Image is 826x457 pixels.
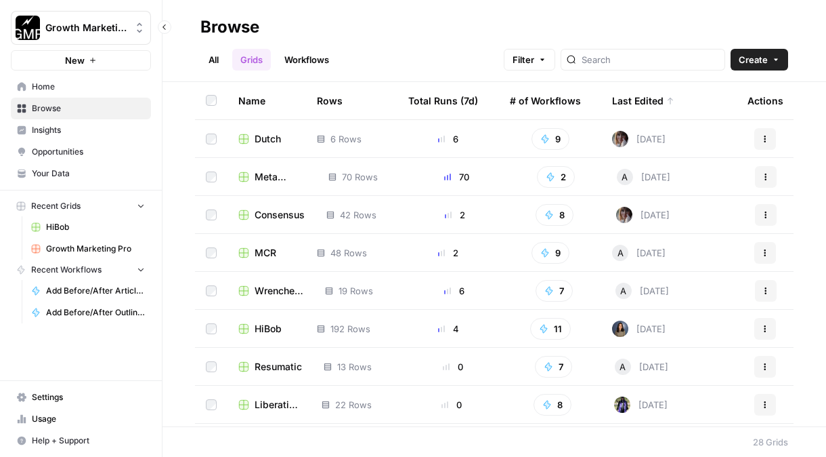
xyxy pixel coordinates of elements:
span: Create [739,53,768,66]
div: [DATE] [617,169,670,185]
span: HiBob [46,221,145,233]
span: Growth Marketing Pro [46,243,145,255]
span: Help + Support [32,435,145,447]
span: Usage [32,413,145,425]
button: New [11,50,151,71]
div: 6 [415,284,493,298]
div: [DATE] [612,321,666,337]
button: Recent Workflows [11,260,151,280]
a: Meta Description (from slug) [238,170,307,184]
span: 70 Rows [342,170,378,184]
a: Grids [232,49,271,71]
span: 48 Rows [330,246,367,260]
img: rw7z87w77s6b6ah2potetxv1z3h6 [612,131,628,147]
span: A [622,170,628,184]
span: 42 Rows [340,208,376,222]
a: Wrenchers (Bendpak) [238,284,303,298]
button: 11 [530,318,571,340]
span: 19 Rows [339,284,373,298]
button: 8 [536,204,573,226]
a: Browse [11,98,151,119]
a: Dutch [238,132,295,146]
a: Opportunities [11,141,151,163]
button: 7 [535,356,572,378]
span: 13 Rows [337,360,372,374]
div: [DATE] [615,283,669,299]
span: Filter [513,53,534,66]
button: Create [731,49,788,71]
span: Consensus [255,208,305,222]
div: [DATE] [615,359,668,375]
button: Help + Support [11,430,151,452]
span: New [65,54,85,67]
a: Growth Marketing Pro [25,238,151,260]
img: rw7z87w77s6b6ah2potetxv1z3h6 [616,207,632,223]
span: A [620,284,626,298]
a: Add Before/After Outline to KB [25,302,151,323]
img: q840ambyqsdkpt4363qgssii3vef [612,321,628,337]
span: Add Before/After Outline to KB [46,306,145,319]
span: Add Before/After Article to KB [46,285,145,297]
span: Opportunities [32,146,145,158]
a: MCR [238,246,295,260]
a: Your Data [11,163,151,184]
button: 7 [536,280,573,302]
div: 0 [412,398,492,412]
button: Recent Grids [11,196,151,216]
div: [DATE] [612,131,666,147]
button: 9 [531,242,569,264]
div: [DATE] [612,245,666,261]
span: Your Data [32,167,145,180]
span: Meta Description (from slug) [255,170,307,184]
a: All [200,49,227,71]
span: A [619,360,626,374]
div: 6 [408,132,488,146]
a: Resumatic [238,360,302,374]
span: Liberation Ranches [255,398,300,412]
a: HiBob [25,216,151,238]
div: Last Edited [612,82,674,119]
button: Workspace: Growth Marketing Pro [11,11,151,45]
a: Home [11,76,151,98]
span: Home [32,81,145,93]
div: Name [238,82,295,119]
img: Growth Marketing Pro Logo [16,16,40,40]
a: Usage [11,408,151,430]
img: 1kulrwws7z7uriwfyvd2p64fmt1m [614,397,630,413]
span: HiBob [255,322,282,336]
div: Rows [317,82,343,119]
span: Dutch [255,132,281,146]
button: 9 [531,128,569,150]
span: Growth Marketing Pro [45,21,127,35]
div: 2 [408,246,488,260]
div: Browse [200,16,259,38]
button: 2 [537,166,575,188]
div: 70 [418,170,495,184]
a: Consensus [238,208,305,222]
div: 4 [408,322,488,336]
div: 28 Grids [753,435,788,449]
span: Wrenchers (Bendpak) [255,284,303,298]
span: 6 Rows [330,132,362,146]
span: Resumatic [255,360,302,374]
a: Workflows [276,49,337,71]
div: Actions [747,82,783,119]
button: 8 [534,394,571,416]
span: Recent Workflows [31,264,102,276]
span: Settings [32,391,145,403]
div: [DATE] [616,207,670,223]
a: HiBob [238,322,295,336]
input: Search [582,53,719,66]
div: Total Runs (7d) [408,82,478,119]
div: 0 [414,360,492,374]
span: MCR [255,246,276,260]
span: 22 Rows [335,398,372,412]
div: 2 [416,208,494,222]
button: Filter [504,49,555,71]
div: # of Workflows [510,82,581,119]
span: Insights [32,124,145,136]
span: Browse [32,102,145,115]
div: [DATE] [614,397,668,413]
span: A [617,246,624,260]
a: Insights [11,119,151,141]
